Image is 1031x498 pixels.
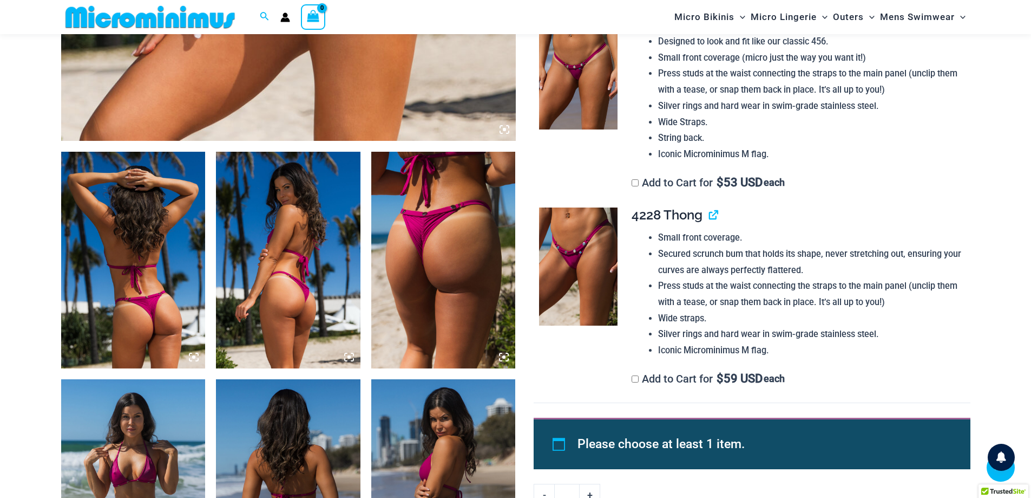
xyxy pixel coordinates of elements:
[61,5,239,29] img: MM SHOP LOGO FLAT
[658,278,961,310] li: Press studs at the waist connecting the straps to the main panel (unclip them with a tease, or sn...
[717,372,724,385] span: $
[751,3,817,31] span: Micro Lingerie
[658,114,961,131] li: Wide Straps.
[658,66,961,98] li: Press studs at the waist connecting the straps to the main panel (unclip them with a tease, or sn...
[658,311,961,327] li: Wide straps.
[658,130,961,146] li: String back.
[658,146,961,163] li: Iconic Microminimus M flag.
[717,177,763,188] span: 53 USD
[880,3,955,31] span: Mens Swimwear
[717,176,724,189] span: $
[632,207,702,223] span: 4228 Thong
[301,4,326,29] a: View Shopping Cart, empty
[577,432,945,457] li: Please choose at least 1 item.
[658,34,961,50] li: Designed to look and fit like our classic 456.
[877,3,968,31] a: Mens SwimwearMenu ToggleMenu Toggle
[833,3,864,31] span: Outers
[658,230,961,246] li: Small front coverage.
[864,3,875,31] span: Menu Toggle
[955,3,966,31] span: Menu Toggle
[734,3,745,31] span: Menu Toggle
[670,2,970,33] nav: Site Navigation
[764,373,785,384] span: each
[817,3,828,31] span: Menu Toggle
[632,176,785,189] label: Add to Cart for
[658,50,961,66] li: Small front coverage (micro just the way you want it!)
[672,3,748,31] a: Micro BikinisMenu ToggleMenu Toggle
[658,98,961,114] li: Silver rings and hard wear in swim-grade stainless steel.
[717,373,763,384] span: 59 USD
[216,152,360,368] img: Tight Rope Pink 319 Top 4228 Thong
[674,3,734,31] span: Micro Bikinis
[830,3,877,31] a: OutersMenu ToggleMenu Toggle
[748,3,830,31] a: Micro LingerieMenu ToggleMenu Toggle
[539,208,618,326] img: Tight Rope Pink 4228 Thong
[632,179,639,186] input: Add to Cart for$53 USD each
[632,372,785,385] label: Add to Cart for
[658,326,961,342] li: Silver rings and hard wear in swim-grade stainless steel.
[280,12,290,22] a: Account icon link
[658,342,961,359] li: Iconic Microminimus M flag.
[61,152,206,368] img: Tight Rope Pink 319 Top 4228 Thong
[658,246,961,278] li: Secured scrunch bum that holds its shape, never stretching out, ensuring your curves are always p...
[260,10,270,24] a: Search icon link
[764,177,785,188] span: each
[371,152,516,368] img: Tight Rope Pink 4228 Thong
[632,376,639,383] input: Add to Cart for$59 USD each
[539,11,618,130] img: Tight Rope Pink 319 4212 Micro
